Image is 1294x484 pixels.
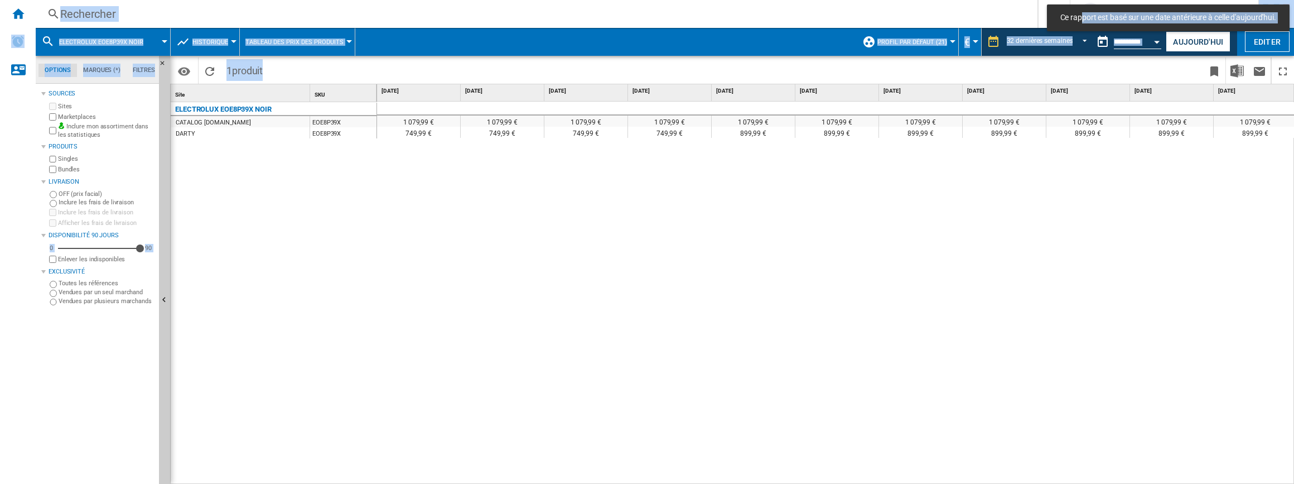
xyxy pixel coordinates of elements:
[544,127,627,138] div: 749,99 €
[310,127,376,138] div: EOE8P39X
[712,127,795,138] div: 899,99 €
[58,243,140,254] md-slider: Disponibilité
[50,299,57,306] input: Vendues par plusieurs marchands
[58,102,154,111] label: Sites
[463,84,544,98] div: [DATE]
[59,198,154,207] label: Inclure les frais de livraison
[964,36,970,48] span: €
[1226,57,1248,84] button: Télécharger au format Excel
[77,64,127,77] md-tab-item: Marques (*)
[173,61,195,81] button: Options
[173,84,310,102] div: Sort None
[49,219,56,227] input: Afficher les frais de livraison
[1051,87,1127,95] span: [DATE]
[49,89,154,98] div: Sources
[49,156,56,163] input: Singles
[312,84,376,102] div: SKU Sort None
[59,190,154,198] label: OFF (prix facial)
[59,297,154,305] label: Vendues par plusieurs marchands
[50,290,57,297] input: Vendues par un seul marchand
[49,166,56,173] input: Bundles
[49,178,154,186] div: Livraison
[221,57,268,81] span: 1
[1230,64,1244,78] img: excel-24x24.png
[714,84,795,98] div: [DATE]
[50,200,57,207] input: Inclure les frais de livraison
[800,87,876,95] span: [DATE]
[1006,33,1092,51] md-select: REPORTS.WIZARD.STEPS.REPORT.STEPS.REPORT_OPTIONS.PERIOD: 32 dernières semaines
[967,87,1044,95] span: [DATE]
[964,28,976,56] button: €
[47,244,56,252] div: 0
[881,84,962,98] div: [DATE]
[862,28,953,56] div: Profil par défaut (21)
[628,127,711,138] div: 749,99 €
[176,117,251,128] div: CATALOG [DOMAIN_NAME]
[245,28,349,56] button: Tableau des prix des produits
[142,244,154,252] div: 90
[175,92,185,98] span: Site
[159,56,172,76] button: Masquer
[38,64,77,77] md-tab-item: Options
[59,39,143,46] span: ELECTROLUX EOE8P39X NOIR
[795,127,878,138] div: 899,99 €
[127,64,161,77] md-tab-item: Filtres
[245,39,344,46] span: Tableau des prix des produits
[1057,12,1279,23] span: Ce rapport est basé sur une date antérieure à celle d'aujourd'hui.
[1147,30,1167,50] button: Open calendar
[49,124,56,138] input: Inclure mon assortiment dans les statistiques
[59,279,154,287] label: Toutes les références
[963,127,1046,138] div: 899,99 €
[544,116,627,127] div: 1 079,99 €
[1248,57,1271,84] button: Envoyer ce rapport par email
[1245,31,1290,52] button: Editer
[58,208,154,217] label: Inclure les frais de livraison
[630,84,711,98] div: [DATE]
[879,127,962,138] div: 899,99 €
[461,127,544,138] div: 749,99 €
[173,84,310,102] div: Site Sort None
[963,116,1046,127] div: 1 079,99 €
[49,209,56,216] input: Inclure les frais de livraison
[1203,57,1225,84] button: Créer un favoris
[1092,31,1114,53] button: md-calendar
[1092,28,1163,56] div: Ce rapport est basé sur une date antérieure à celle d'aujourd'hui.
[379,84,460,98] div: [DATE]
[377,116,460,127] div: 1 079,99 €
[798,84,878,98] div: [DATE]
[192,39,228,46] span: Historique
[315,92,325,98] span: SKU
[628,116,711,127] div: 1 079,99 €
[192,28,234,56] button: Historique
[461,116,544,127] div: 1 079,99 €
[58,122,154,140] label: Inclure mon assortiment dans les statistiques
[11,35,25,48] img: alerts-logo.svg
[632,87,709,95] span: [DATE]
[49,256,56,263] input: Afficher les frais de livraison
[59,288,154,296] label: Vendues par un seul marchand
[176,128,195,140] div: DARTY
[58,219,154,227] label: Afficher les frais de livraison
[59,28,154,56] button: ELECTROLUX EOE8P39X NOIR
[58,155,154,163] label: Singles
[49,267,154,276] div: Exclusivité
[1007,37,1073,45] div: 32 dernières semaines
[959,28,982,56] md-menu: Currency
[175,103,272,116] div: ELECTROLUX EOE8P39X NOIR
[58,122,65,129] img: mysite-bg-18x18.png
[1130,116,1213,127] div: 1 079,99 €
[58,113,154,121] label: Marketplaces
[377,127,460,138] div: 749,99 €
[49,113,56,121] input: Marketplaces
[58,255,154,263] label: Enlever les indisponibles
[1166,31,1230,52] button: Aujourd'hui
[795,116,878,127] div: 1 079,99 €
[58,165,154,174] label: Bundles
[232,65,263,76] span: produit
[877,39,947,46] span: Profil par défaut (21)
[1130,127,1213,138] div: 899,99 €
[877,28,953,56] button: Profil par défaut (21)
[312,84,376,102] div: Sort None
[49,231,154,240] div: Disponibilité 90 Jours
